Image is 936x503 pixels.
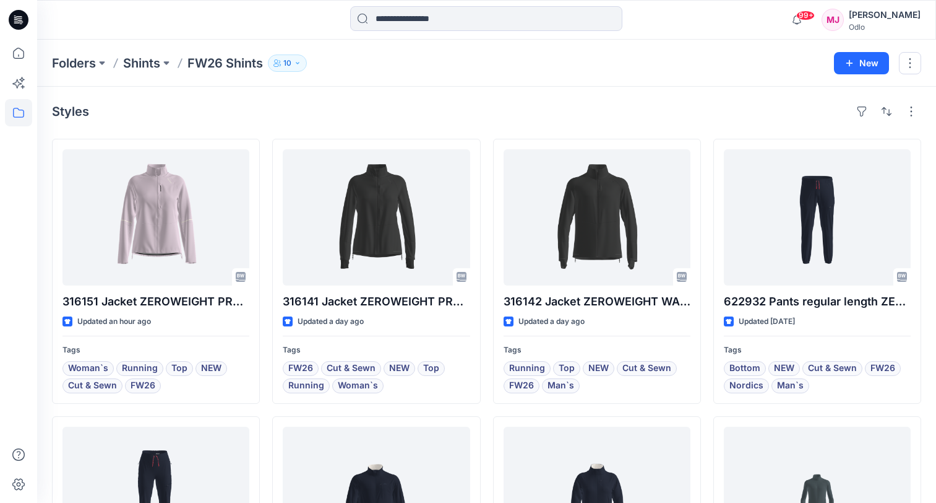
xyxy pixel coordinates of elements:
[724,149,911,286] a: 622932 Pants regular length ZEROWEIGHT X-WARM INSULATED 80 YEARS_SMS_3D
[559,361,575,376] span: Top
[796,11,815,20] span: 99+
[298,315,364,328] p: Updated a day ago
[288,378,324,393] span: Running
[171,361,187,376] span: Top
[622,361,671,376] span: Cut & Sewn
[123,55,160,72] a: Shints
[338,378,378,393] span: Woman`s
[327,361,376,376] span: Cut & Sewn
[187,55,263,72] p: FW26 Shints
[68,378,117,393] span: Cut & Sewn
[62,344,249,357] p: Tags
[122,361,158,376] span: Running
[834,52,889,74] button: New
[201,361,221,376] span: NEW
[268,55,307,72] button: 10
[283,149,470,286] a: 316141 Jacket ZEROWEIGHT PRO WINDPROOF REFLECTIVE_SMS_3D
[724,293,911,310] p: 622932 Pants regular length ZEROWEIGHT X-WARM INSULATED 80 YEARS_SMS_3D
[504,293,690,310] p: 316142 Jacket ZEROWEIGHT WARM REFLECTIVE_SMS_3D
[777,378,804,393] span: Man`s
[808,361,857,376] span: Cut & Sewn
[283,344,470,357] p: Tags
[131,378,155,393] span: FW26
[62,293,249,310] p: 316151 Jacket ZEROWEIGHT PRO WINDPROOF_SMS_3D
[849,22,921,32] div: Odlo
[849,7,921,22] div: [PERSON_NAME]
[52,104,89,119] h4: Styles
[283,293,470,310] p: 316141 Jacket ZEROWEIGHT PRO WINDPROOF REFLECTIVE_SMS_3D
[288,361,313,376] span: FW26
[518,315,585,328] p: Updated a day ago
[729,378,763,393] span: Nordics
[729,361,760,376] span: Bottom
[68,361,108,376] span: Woman`s
[588,361,609,376] span: NEW
[724,344,911,357] p: Tags
[504,344,690,357] p: Tags
[283,56,291,70] p: 10
[509,361,545,376] span: Running
[77,315,151,328] p: Updated an hour ago
[547,378,574,393] span: Man`s
[423,361,439,376] span: Top
[62,149,249,286] a: 316151 Jacket ZEROWEIGHT PRO WINDPROOF_SMS_3D
[509,378,534,393] span: FW26
[504,149,690,286] a: 316142 Jacket ZEROWEIGHT WARM REFLECTIVE_SMS_3D
[389,361,410,376] span: NEW
[52,55,96,72] a: Folders
[739,315,795,328] p: Updated [DATE]
[870,361,895,376] span: FW26
[774,361,794,376] span: NEW
[822,9,844,31] div: MJ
